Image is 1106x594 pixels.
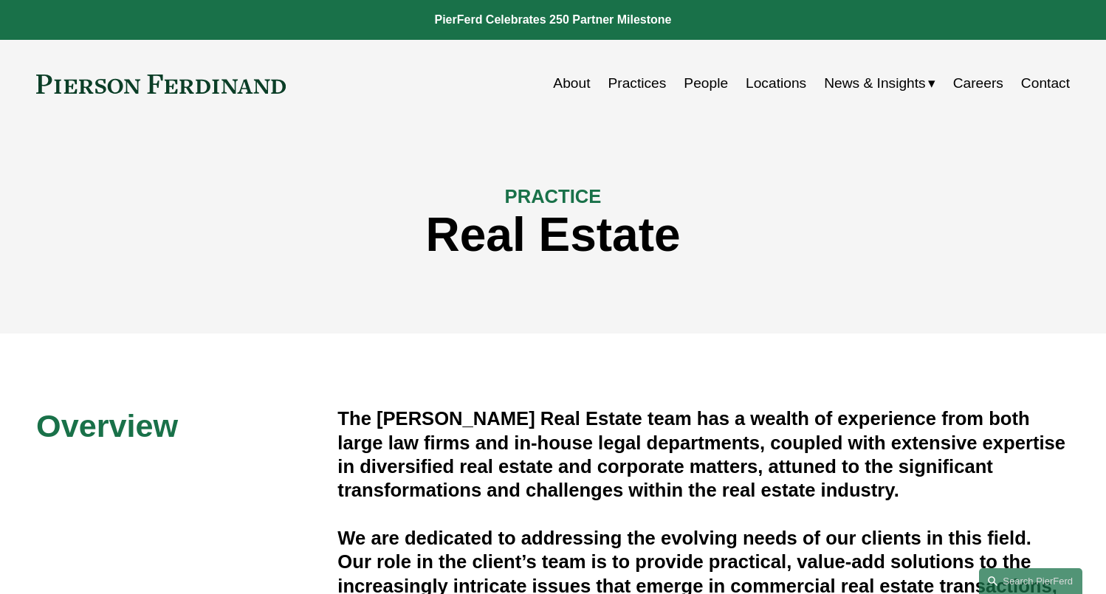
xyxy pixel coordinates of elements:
[505,186,602,207] span: PRACTICE
[824,71,926,97] span: News & Insights
[684,69,728,97] a: People
[553,69,590,97] a: About
[36,208,1070,262] h1: Real Estate
[36,408,178,443] span: Overview
[979,568,1082,594] a: Search this site
[608,69,666,97] a: Practices
[746,69,806,97] a: Locations
[1021,69,1070,97] a: Contact
[953,69,1003,97] a: Careers
[824,69,935,97] a: folder dropdown
[337,407,1070,503] h4: The [PERSON_NAME] Real Estate team has a wealth of experience from both large law firms and in-ho...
